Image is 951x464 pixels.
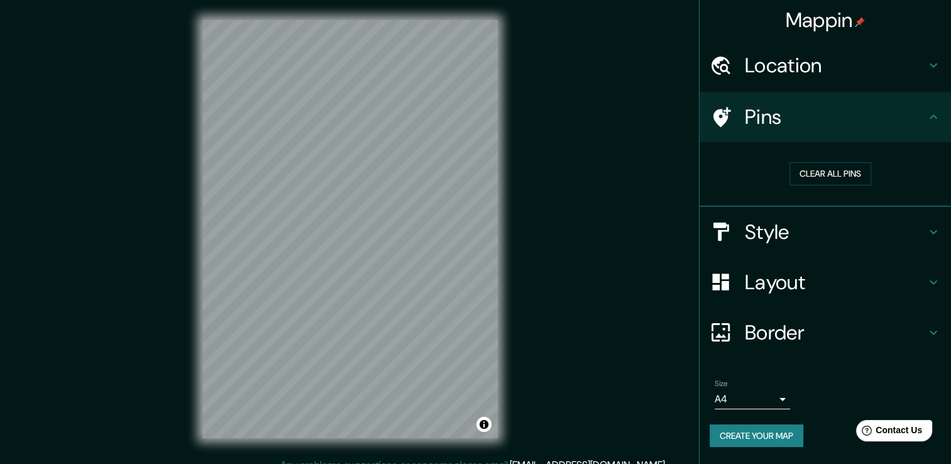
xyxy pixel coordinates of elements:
[786,8,866,33] h4: Mappin
[745,320,926,345] h4: Border
[710,424,803,448] button: Create your map
[700,257,951,307] div: Layout
[855,17,865,27] img: pin-icon.png
[700,40,951,91] div: Location
[789,162,871,185] button: Clear all pins
[700,207,951,257] div: Style
[715,389,790,409] div: A4
[700,92,951,142] div: Pins
[202,20,498,438] canvas: Map
[745,53,926,78] h4: Location
[839,415,937,450] iframe: Help widget launcher
[745,219,926,245] h4: Style
[715,378,728,389] label: Size
[745,104,926,130] h4: Pins
[700,307,951,358] div: Border
[476,417,492,432] button: Toggle attribution
[745,270,926,295] h4: Layout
